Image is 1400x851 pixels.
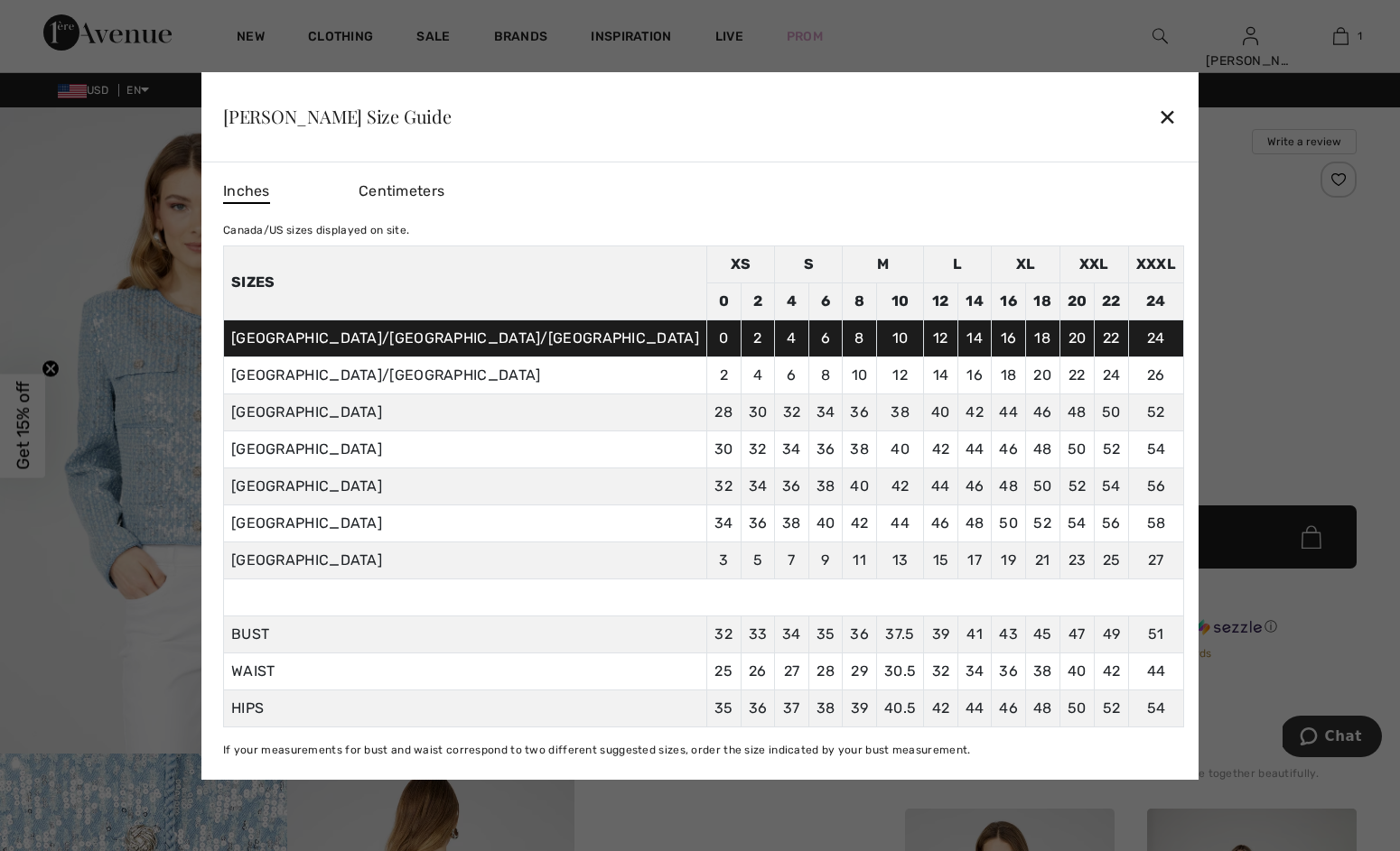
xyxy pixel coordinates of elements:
[1095,467,1129,504] td: 54
[850,625,869,643] span: 36
[741,504,775,541] td: 36
[1025,467,1059,504] td: 50
[843,282,877,319] td: 8
[924,282,958,319] td: 12
[992,393,1026,430] td: 44
[782,625,801,643] span: 34
[957,393,992,430] td: 42
[992,430,1026,467] td: 46
[223,430,706,467] td: [GEOGRAPHIC_DATA]
[1103,699,1121,717] span: 52
[992,319,1026,356] td: 16
[884,662,916,680] span: 30.5
[843,393,877,430] td: 36
[223,652,706,689] td: WAIST
[223,107,452,125] div: [PERSON_NAME] Size Guide
[1095,541,1129,578] td: 25
[1128,393,1183,430] td: 52
[1128,467,1183,504] td: 56
[924,245,992,282] td: L
[992,541,1026,578] td: 19
[999,699,1018,717] span: 46
[932,625,950,643] span: 39
[1128,430,1183,467] td: 54
[876,541,923,578] td: 13
[42,13,79,29] span: Chat
[817,662,835,680] span: 28
[223,222,1184,238] div: Canada/US sizes displayed on site.
[992,504,1026,541] td: 50
[1059,393,1095,430] td: 48
[885,625,914,643] span: 37.5
[817,699,835,717] span: 38
[1025,541,1059,578] td: 21
[741,282,775,319] td: 2
[1103,625,1121,643] span: 49
[775,319,809,356] td: 4
[932,699,950,717] span: 42
[223,742,1184,758] div: If your measurements for bust and waist correspond to two different suggested sizes, order the si...
[966,625,983,643] span: 41
[957,541,992,578] td: 17
[1128,504,1183,541] td: 58
[876,319,923,356] td: 10
[1068,699,1087,717] span: 50
[784,662,800,680] span: 27
[808,467,843,504] td: 38
[359,182,444,199] span: Centimeters
[924,430,958,467] td: 42
[876,504,923,541] td: 44
[741,356,775,393] td: 4
[817,625,835,643] span: 35
[714,625,733,643] span: 32
[924,504,958,541] td: 46
[714,699,733,717] span: 35
[1103,662,1121,680] span: 42
[223,245,706,319] th: Sizes
[1069,625,1086,643] span: 47
[741,541,775,578] td: 5
[775,356,809,393] td: 6
[1059,467,1095,504] td: 52
[706,319,741,356] td: 0
[1128,245,1183,282] td: XXXL
[876,356,923,393] td: 12
[851,662,868,680] span: 29
[741,319,775,356] td: 2
[843,319,877,356] td: 8
[876,393,923,430] td: 38
[1158,97,1177,135] div: ✕
[843,356,877,393] td: 10
[749,699,768,717] span: 36
[775,245,843,282] td: S
[1033,699,1052,717] span: 48
[1147,699,1166,717] span: 54
[924,319,958,356] td: 12
[957,282,992,319] td: 14
[783,699,800,717] span: 37
[1095,430,1129,467] td: 52
[808,504,843,541] td: 40
[1025,356,1059,393] td: 20
[749,662,767,680] span: 26
[706,467,741,504] td: 32
[1128,356,1183,393] td: 26
[749,625,768,643] span: 33
[843,245,924,282] td: M
[775,504,809,541] td: 38
[1059,504,1095,541] td: 54
[741,393,775,430] td: 30
[223,393,706,430] td: [GEOGRAPHIC_DATA]
[706,245,774,282] td: XS
[1095,282,1129,319] td: 22
[808,541,843,578] td: 9
[1033,625,1052,643] span: 45
[957,319,992,356] td: 14
[223,356,706,393] td: [GEOGRAPHIC_DATA]/[GEOGRAPHIC_DATA]
[808,393,843,430] td: 34
[924,356,958,393] td: 14
[1128,282,1183,319] td: 24
[808,430,843,467] td: 36
[1025,504,1059,541] td: 52
[775,467,809,504] td: 36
